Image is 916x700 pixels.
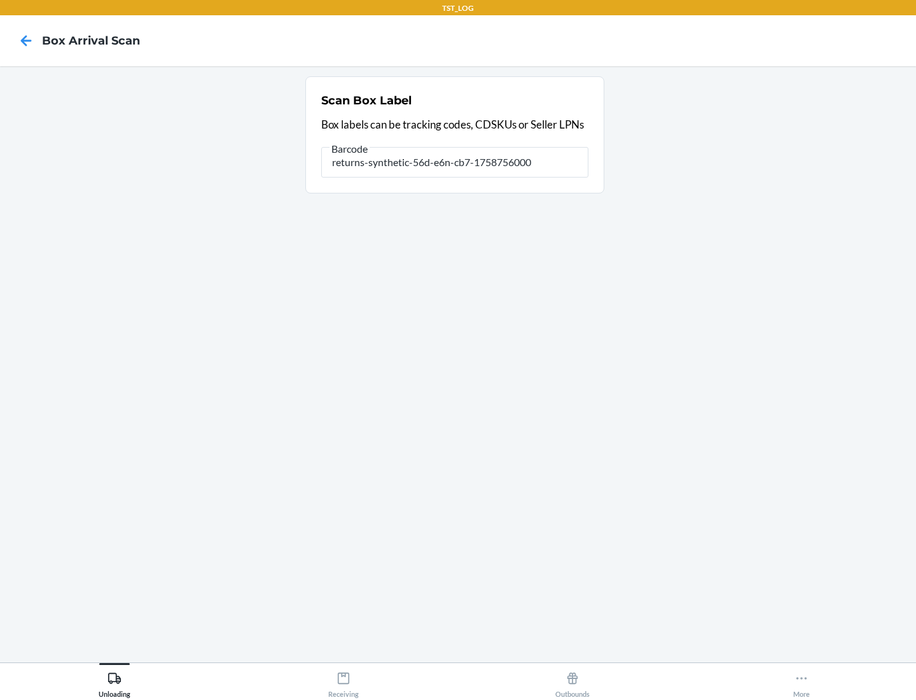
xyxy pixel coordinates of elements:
div: More [793,666,810,698]
button: Outbounds [458,663,687,698]
input: Barcode [321,147,588,178]
button: Receiving [229,663,458,698]
div: Outbounds [555,666,590,698]
div: Unloading [99,666,130,698]
button: More [687,663,916,698]
p: TST_LOG [442,3,474,14]
p: Box labels can be tracking codes, CDSKUs or Seller LPNs [321,116,588,133]
div: Receiving [328,666,359,698]
h4: Box Arrival Scan [42,32,140,49]
h2: Scan Box Label [321,92,412,109]
span: Barcode [330,143,370,155]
